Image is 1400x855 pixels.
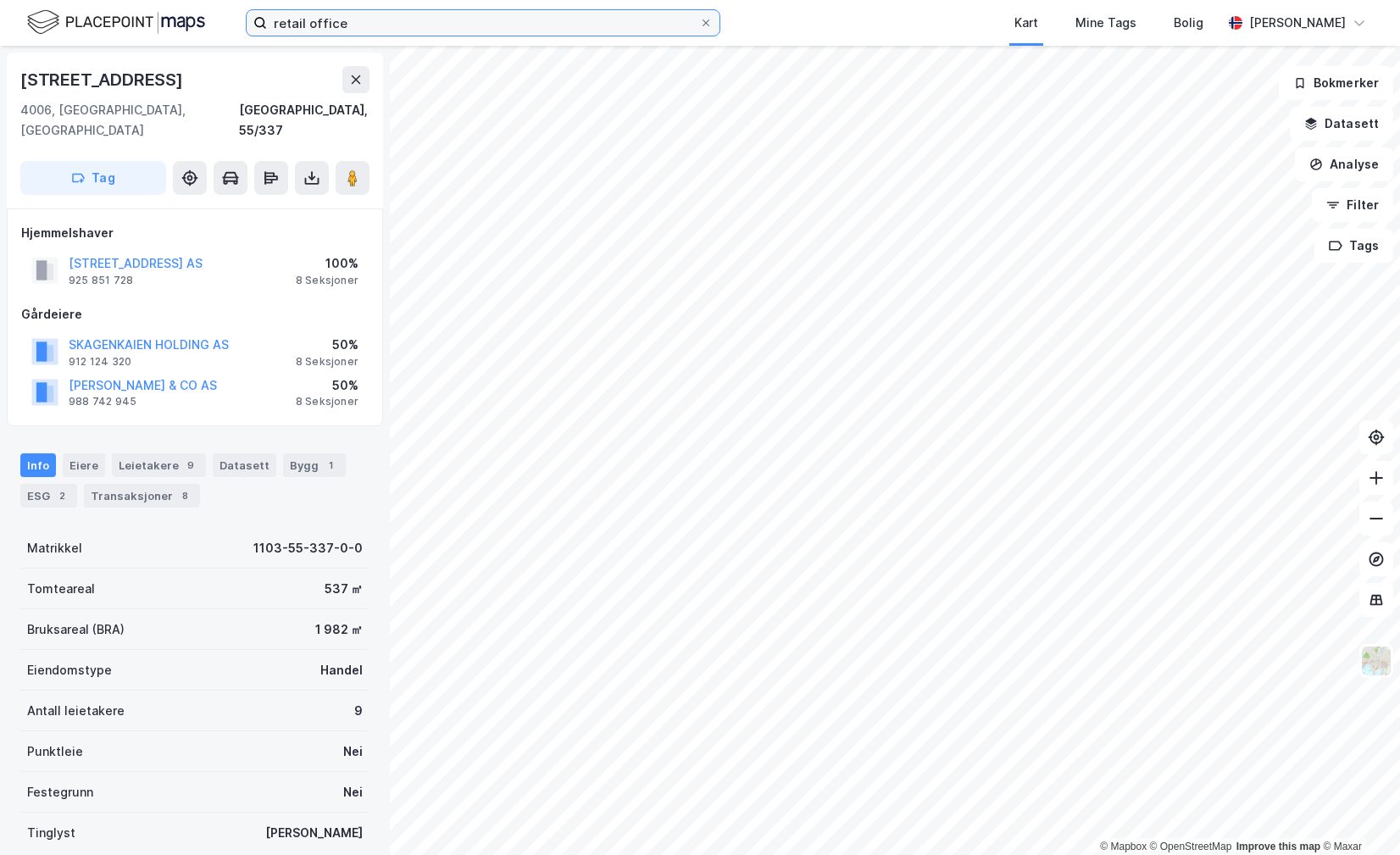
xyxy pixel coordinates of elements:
[1315,774,1400,855] iframe: Chat Widget
[1360,645,1392,677] img: Z
[267,10,699,36] input: Søk på adresse, matrikkel, gårdeiere, leietakere eller personer
[1315,774,1400,855] div: Kontrollprogram for chat
[1100,841,1147,852] a: Mapbox
[296,253,358,274] div: 100%
[1295,147,1393,181] button: Analyse
[63,453,105,477] div: Eiere
[1312,188,1393,222] button: Filter
[27,579,95,599] div: Tomteareal
[69,355,131,369] div: 912 124 320
[1014,13,1038,33] div: Kart
[69,274,133,287] div: 925 851 728
[176,487,193,504] div: 8
[27,538,82,558] div: Matrikkel
[182,457,199,474] div: 9
[21,304,369,325] div: Gårdeiere
[1174,13,1203,33] div: Bolig
[315,619,363,640] div: 1 982 ㎡
[322,457,339,474] div: 1
[27,823,75,843] div: Tinglyst
[27,619,125,640] div: Bruksareal (BRA)
[84,484,200,508] div: Transaksjoner
[20,66,186,93] div: [STREET_ADDRESS]
[27,660,112,680] div: Eiendomstype
[296,355,358,369] div: 8 Seksjoner
[253,538,363,558] div: 1103-55-337-0-0
[27,782,93,802] div: Festegrunn
[296,274,358,287] div: 8 Seksjoner
[27,741,83,762] div: Punktleie
[27,701,125,721] div: Antall leietakere
[20,161,166,195] button: Tag
[53,487,70,504] div: 2
[69,395,136,408] div: 988 742 945
[325,579,363,599] div: 537 ㎡
[296,335,358,355] div: 50%
[20,100,239,141] div: 4006, [GEOGRAPHIC_DATA], [GEOGRAPHIC_DATA]
[343,741,363,762] div: Nei
[1290,107,1393,141] button: Datasett
[21,223,369,243] div: Hjemmelshaver
[1150,841,1232,852] a: OpenStreetMap
[320,660,363,680] div: Handel
[296,375,358,396] div: 50%
[343,782,363,802] div: Nei
[296,395,358,408] div: 8 Seksjoner
[1236,841,1320,852] a: Improve this map
[20,484,77,508] div: ESG
[1314,229,1393,263] button: Tags
[20,453,56,477] div: Info
[213,453,276,477] div: Datasett
[239,100,370,141] div: [GEOGRAPHIC_DATA], 55/337
[354,701,363,721] div: 9
[1279,66,1393,100] button: Bokmerker
[1249,13,1346,33] div: [PERSON_NAME]
[27,8,205,37] img: logo.f888ab2527a4732fd821a326f86c7f29.svg
[1075,13,1136,33] div: Mine Tags
[265,823,363,843] div: [PERSON_NAME]
[283,453,346,477] div: Bygg
[112,453,206,477] div: Leietakere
